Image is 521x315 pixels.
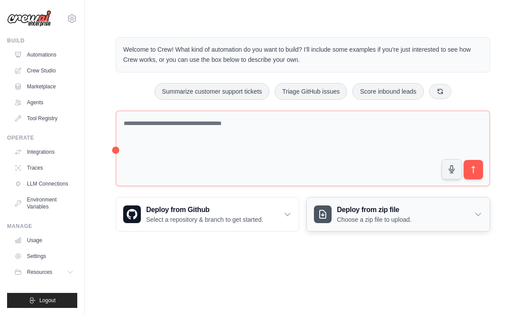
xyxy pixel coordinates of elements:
div: Build [7,37,77,44]
p: Choose a zip file to upload. [337,215,412,224]
p: Welcome to Crew! What kind of automation do you want to build? I'll include some examples if you'... [123,45,483,65]
a: Crew Studio [11,64,77,78]
img: Logo [7,10,51,27]
a: Automations [11,48,77,62]
a: Environment Variables [11,193,77,214]
h3: Deploy from Github [146,205,263,215]
h3: Deploy from zip file [337,205,412,215]
button: Logout [7,293,77,308]
button: Resources [11,265,77,279]
iframe: Chat Widget [477,273,521,315]
a: Marketplace [11,80,77,94]
button: Triage GitHub issues [275,83,347,100]
a: Tool Registry [11,111,77,125]
a: Integrations [11,145,77,159]
p: Select a repository & branch to get started. [146,215,263,224]
a: Traces [11,161,77,175]
button: Summarize customer support tickets [155,83,269,100]
button: Score inbound leads [352,83,424,100]
div: Operate [7,134,77,141]
span: Resources [27,269,52,276]
span: Logout [39,297,56,304]
a: Settings [11,249,77,263]
div: Manage [7,223,77,230]
a: Agents [11,95,77,110]
a: Usage [11,233,77,247]
a: LLM Connections [11,177,77,191]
